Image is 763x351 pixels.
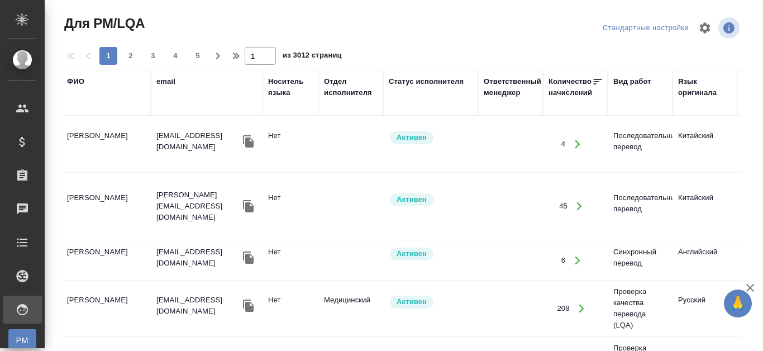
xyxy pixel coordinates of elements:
[144,47,162,65] button: 3
[608,281,673,336] td: Проверка качества перевода (LQA)
[122,50,140,61] span: 2
[559,201,568,212] div: 45
[608,125,673,164] td: Последовательный перевод
[389,192,473,207] div: Рядовой исполнитель: назначай с учетом рейтинга
[166,47,184,65] button: 4
[724,290,752,317] button: 🙏
[156,76,175,87] div: email
[673,289,737,328] td: Русский
[566,249,589,272] button: Открыть работы
[156,295,240,317] p: [EMAIL_ADDRESS][DOMAIN_NAME]
[67,76,84,87] div: ФИО
[156,130,240,153] p: [EMAIL_ADDRESS][DOMAIN_NAME]
[678,76,732,98] div: Язык оригинала
[61,15,145,32] span: Для PM/LQA
[324,76,378,98] div: Отдел исполнителя
[268,76,313,98] div: Носитель языка
[283,49,342,65] span: из 3012 страниц
[397,296,427,307] p: Активен
[673,125,737,164] td: Китайский
[240,249,257,266] button: Скопировать
[389,246,473,262] div: Рядовой исполнитель: назначай с учетом рейтинга
[608,241,673,280] td: Синхронный перевод
[673,187,737,226] td: Китайский
[397,194,427,205] p: Активен
[144,50,162,61] span: 3
[389,295,473,310] div: Рядовой исполнитель: назначай с учетом рейтинга
[240,297,257,314] button: Скопировать
[608,187,673,226] td: Последовательный перевод
[397,248,427,259] p: Активен
[549,76,592,98] div: Количество начислений
[728,292,747,315] span: 🙏
[61,125,151,164] td: [PERSON_NAME]
[673,241,737,280] td: Английский
[61,289,151,328] td: [PERSON_NAME]
[557,303,569,314] div: 208
[240,133,257,150] button: Скопировать
[122,47,140,65] button: 2
[561,139,565,150] div: 4
[692,15,718,41] span: Настроить таблицу
[570,297,593,320] button: Открыть работы
[484,76,541,98] div: Ответственный менеджер
[568,195,591,218] button: Открыть работы
[389,76,464,87] div: Статус исполнителя
[263,187,318,226] td: Нет
[189,47,207,65] button: 5
[600,20,692,37] div: split button
[397,132,427,143] p: Активен
[61,241,151,280] td: [PERSON_NAME]
[189,50,207,61] span: 5
[561,255,565,266] div: 6
[263,125,318,164] td: Нет
[61,187,151,226] td: [PERSON_NAME]
[318,289,383,328] td: Медицинский
[156,189,240,223] p: [PERSON_NAME][EMAIL_ADDRESS][DOMAIN_NAME]
[166,50,184,61] span: 4
[240,198,257,215] button: Скопировать
[14,335,31,346] span: PM
[263,241,318,280] td: Нет
[566,133,589,156] button: Открыть работы
[156,246,240,269] p: [EMAIL_ADDRESS][DOMAIN_NAME]
[389,130,473,145] div: Рядовой исполнитель: назначай с учетом рейтинга
[263,289,318,328] td: Нет
[718,17,742,39] span: Посмотреть информацию
[613,76,651,87] div: Вид работ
